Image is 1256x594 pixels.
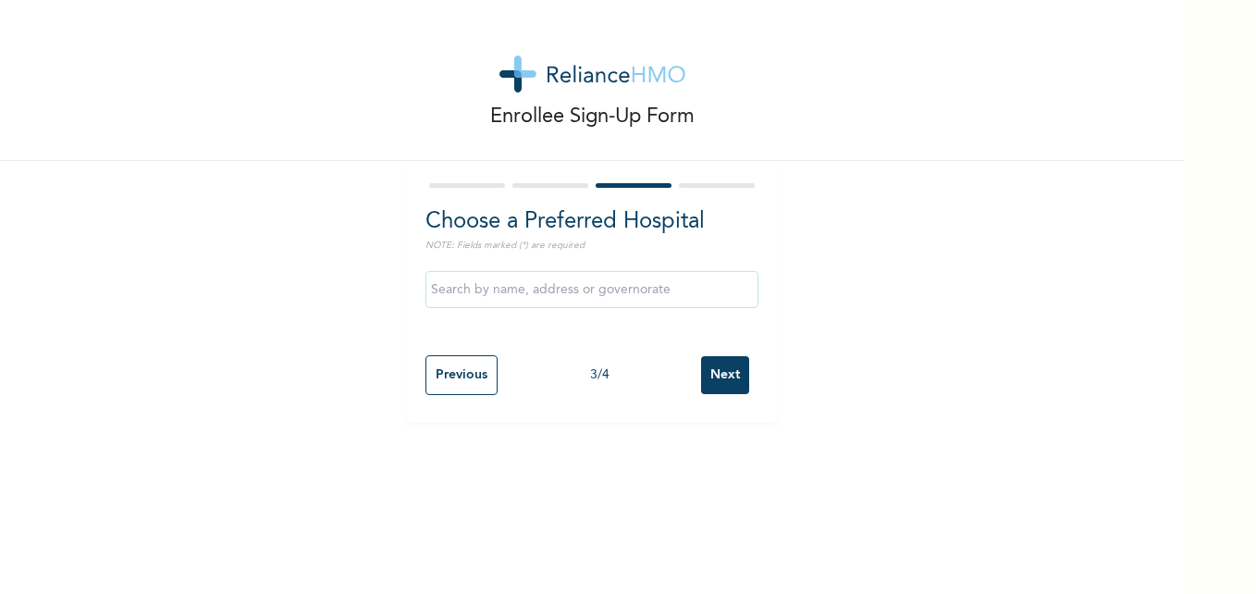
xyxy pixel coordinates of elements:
img: logo [499,56,685,93]
input: Search by name, address or governorate [425,271,758,308]
input: Previous [425,355,498,395]
div: 3 / 4 [498,365,701,385]
input: Next [701,356,749,394]
p: Enrollee Sign-Up Form [490,102,695,132]
p: NOTE: Fields marked (*) are required [425,239,758,253]
h2: Choose a Preferred Hospital [425,205,758,239]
